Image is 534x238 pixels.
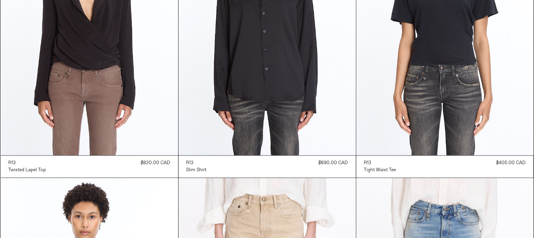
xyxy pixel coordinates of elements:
[9,167,46,174] div: Twisted Lapel Top
[364,167,396,174] div: Tight Waist Tee
[9,159,46,167] a: R13
[364,159,396,167] a: R13
[186,160,194,167] div: R13
[9,167,46,174] a: Twisted Lapel Top
[141,159,170,167] div: $820.00 CAD
[186,167,207,174] div: Slim Shirt
[496,159,526,167] div: $405.00 CAD
[364,160,372,167] div: R13
[186,167,207,174] a: Slim Shirt
[9,160,16,167] div: R13
[186,159,207,167] a: R13
[364,167,396,174] a: Tight Waist Tee
[319,159,348,167] div: $890.00 CAD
